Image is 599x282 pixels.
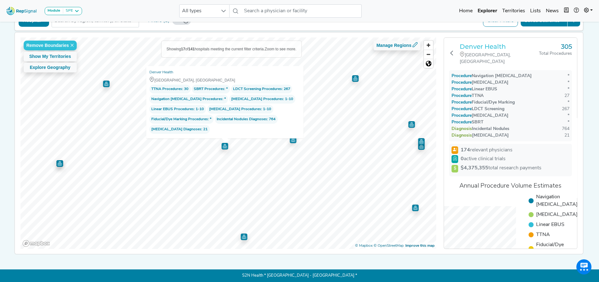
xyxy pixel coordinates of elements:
span: Reset zoom [424,59,433,68]
a: Mapbox [355,244,373,248]
div: TTNA [452,93,484,99]
span: active clinical trials [461,155,506,163]
a: Territories [500,5,528,17]
span: : 1-10 [149,105,206,114]
button: Explore Geography [24,63,77,72]
span: [MEDICAL_DATA] Procedures [209,106,261,112]
span: [MEDICAL_DATA] Diagnoses [151,126,201,133]
span: Procedure [458,80,472,85]
div: Map marker [221,143,228,149]
span: Zoom to see more. [265,47,297,51]
span: Showing of hospitals meeting the current filter criteria. [167,47,265,51]
button: Intel Book [561,5,571,17]
div: Map marker [412,205,419,211]
span: Diagnosis [458,127,472,131]
a: OpenStreetMap [374,244,404,248]
span: : 30 [149,85,191,93]
span: Diagnosis [458,133,472,138]
li: Linear EBUS [529,221,578,228]
span: : 764 [214,115,277,124]
strong: 174 [461,148,470,153]
canvas: Map [20,37,440,252]
li: Fiducial/​Dye Marking [529,241,578,256]
span: Procedure [458,100,472,105]
div: Map marker [241,234,247,240]
div: Incidental Nodules [452,126,509,132]
div: [MEDICAL_DATA] [452,132,509,139]
span: LDCT Screening Procedures [233,86,282,92]
div: Total Procedures [539,50,572,57]
p: S2N Health * [GEOGRAPHIC_DATA] - [GEOGRAPHIC_DATA] * [96,269,503,282]
div: Map marker [418,138,424,145]
button: Zoom out [424,50,433,59]
div: 267 [562,106,569,112]
span: Procedure [458,107,472,111]
a: Lists [528,5,543,17]
span: : 1-10 [207,105,273,114]
a: Mapbox logo [22,240,50,247]
button: Remove Boundaries [24,41,77,50]
a: Home [457,5,475,17]
div: Map marker [56,160,63,167]
span: SBRT Procedures [194,86,224,92]
button: Reset bearing to north [424,59,433,68]
b: 17 [181,47,185,51]
div: Map marker [103,81,109,87]
span: Procedure [458,74,472,78]
li: TTNA [529,231,578,239]
a: Map feedback [405,244,435,248]
span: Procedure [458,113,472,118]
span: : 21 [149,125,210,134]
div: Map marker [352,75,358,82]
input: Search a physician or facility [241,4,362,18]
button: ModuleSPE [45,7,82,15]
div: Map marker [290,137,296,143]
span: Fiducial/Dye Marking Procedures [151,116,208,122]
span: Navigation [MEDICAL_DATA] Procedures [151,96,222,102]
li: [MEDICAL_DATA] [529,211,578,218]
span: [MEDICAL_DATA] Procedures [231,96,283,102]
div: Map marker [408,121,415,128]
span: Incidental Nodules Diagnoses [217,116,267,122]
span: : 267 [231,85,292,93]
span: relevant physicians [461,146,513,154]
button: Manage Regions [374,41,420,50]
div: [GEOGRAPHIC_DATA], [GEOGRAPHIC_DATA] [460,52,539,65]
strong: Module [47,9,60,13]
span: Procedure [458,87,472,92]
strong: 0 [461,156,464,161]
div: Navigation [MEDICAL_DATA] [452,73,532,79]
span: Linear EBUS Procedures [151,106,194,112]
div: Annual Procedure Volume Estimates [449,181,572,191]
span: Procedure [458,120,472,125]
li: Navigation [MEDICAL_DATA] [529,193,578,208]
h3: 305 [539,43,572,50]
a: News [543,5,561,17]
div: Linear EBUS [452,86,497,93]
div: 764 [562,126,569,132]
div: LDCT Screening [452,106,504,112]
a: Explorer [475,5,500,17]
span: All types [180,5,217,17]
div: SPE [63,8,73,14]
button: Show My Territories [24,52,77,61]
span: TTNA Procedures [151,86,182,92]
div: 27 [564,93,569,99]
span: total research payments [461,166,541,171]
div: 21 [564,132,569,139]
a: Denver Health [149,69,173,76]
div: SBRT [452,119,484,126]
strong: $4,375,355 [461,166,488,171]
span: Procedure [458,93,472,98]
div: Fiducial/Dye Marking [452,99,515,106]
b: 141 [188,47,195,51]
div: [GEOGRAPHIC_DATA], [GEOGRAPHIC_DATA] [149,77,300,83]
span: : 1-10 [229,95,295,104]
button: Zoom in [424,41,433,50]
div: Map marker [418,143,424,150]
a: Denver Health [460,43,539,50]
div: [MEDICAL_DATA] [452,112,508,119]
